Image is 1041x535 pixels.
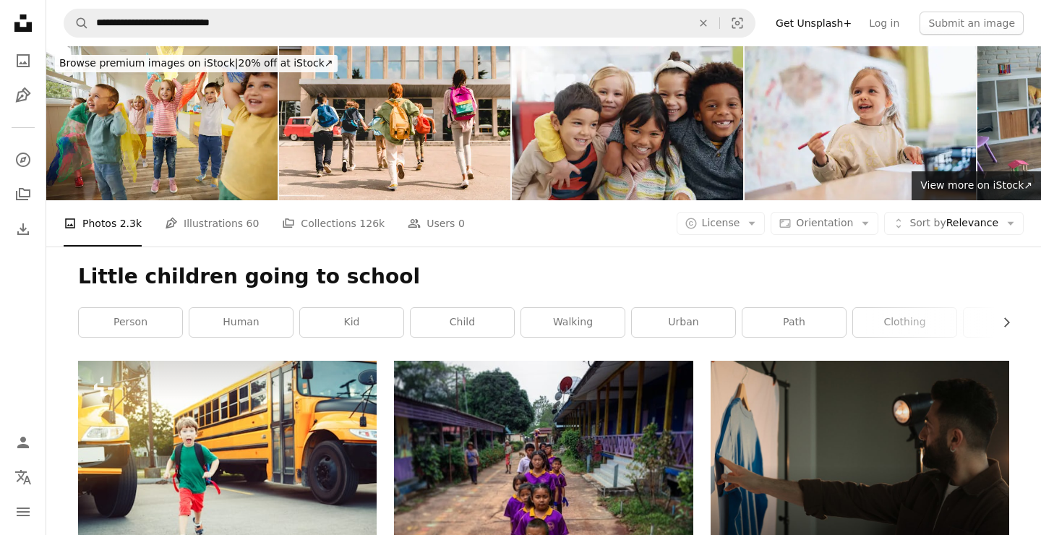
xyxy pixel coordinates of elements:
button: License [677,212,766,235]
span: Relevance [909,216,998,231]
a: clothing [853,308,956,337]
a: Laughing smiling Caucasian boy student kid with funny face expression walking near yellow bus on ... [78,453,377,466]
a: Collections 126k [282,200,385,247]
a: Log in [860,12,908,35]
a: path [742,308,846,337]
img: Portrait, group and kids with smile at school for education, learning and knowledge with hug. Stu... [512,46,743,200]
a: kid [300,308,403,337]
button: Submit an image [920,12,1024,35]
button: Search Unsplash [64,9,89,37]
img: Little Girl Drawing With Markers At The Nursery [745,46,976,200]
button: Language [9,463,38,492]
span: Orientation [796,217,853,228]
span: License [702,217,740,228]
span: Sort by [909,217,946,228]
a: child [411,308,514,337]
span: View more on iStock ↗ [920,179,1032,191]
button: Clear [687,9,719,37]
a: Photos [9,46,38,75]
a: urban [632,308,735,337]
form: Find visuals sitewide [64,9,755,38]
span: 126k [359,215,385,231]
a: Illustrations 60 [165,200,259,247]
span: Browse premium images on iStock | [59,57,238,69]
a: Log in / Sign up [9,428,38,457]
img: Children in playroom dance with scarves in their hands [46,46,278,200]
a: Collections [9,180,38,209]
a: Download History [9,215,38,244]
button: Menu [9,497,38,526]
a: walking [521,308,625,337]
a: Explore [9,145,38,174]
button: Visual search [720,9,755,37]
span: 0 [458,215,465,231]
button: Sort byRelevance [884,212,1024,235]
span: 60 [247,215,260,231]
a: human [189,308,293,337]
a: Get Unsplash+ [767,12,860,35]
a: Illustrations [9,81,38,110]
h1: Little children going to school [78,264,1009,290]
img: Little kids schoolchildren pupils students running hurrying to the school building for classes le... [279,46,510,200]
a: View more on iStock↗ [912,171,1041,200]
a: Browse premium images on iStock|20% off at iStock↗ [46,46,346,81]
span: 20% off at iStock ↗ [59,57,333,69]
button: Orientation [771,212,878,235]
a: person [79,308,182,337]
button: scroll list to the right [993,308,1009,337]
a: Users 0 [408,200,465,247]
